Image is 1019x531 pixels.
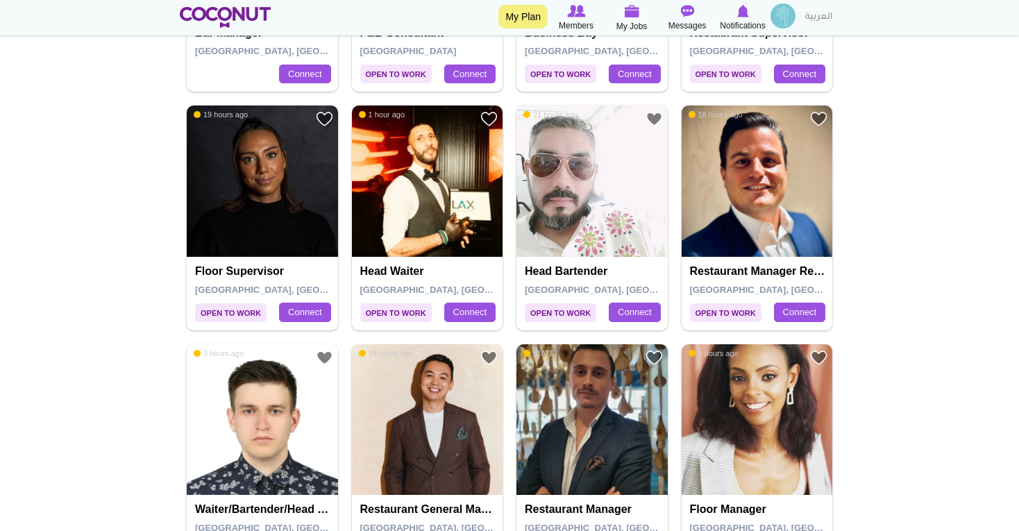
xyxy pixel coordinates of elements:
span: Open to Work [525,65,596,83]
span: Open to Work [195,303,267,322]
img: Browse Members [567,5,585,17]
a: Browse Members Members [548,3,604,33]
a: Add to Favourites [316,349,333,366]
a: Add to Favourites [646,110,663,128]
span: 3 hours ago [194,348,244,358]
h4: Floor Manager [690,503,828,516]
span: [GEOGRAPHIC_DATA], [GEOGRAPHIC_DATA] [690,46,888,56]
span: 1 hour ago [359,110,405,119]
span: [GEOGRAPHIC_DATA] [360,46,457,56]
h4: Restaurant General Manager (Pre-Opening) [360,503,498,516]
a: Connect [279,65,330,84]
span: 18 hours ago [689,110,743,119]
a: Connect [774,303,825,322]
a: Connect [444,65,496,84]
span: [DATE] [523,348,557,358]
img: Notifications [737,5,749,17]
span: Open to Work [525,303,596,322]
h4: Head Bartender [525,265,663,278]
a: Add to Favourites [810,349,827,366]
img: My Jobs [624,5,639,17]
span: 21 hours ago [523,110,578,119]
span: [GEOGRAPHIC_DATA], [GEOGRAPHIC_DATA] [195,46,393,56]
h4: Restaurant Manager recent position at the [GEOGRAPHIC_DATA] in [GEOGRAPHIC_DATA] [GEOGRAPHIC_DATA... [690,265,828,278]
a: My Plan [498,5,548,28]
a: Notifications Notifications [715,3,770,33]
span: My Jobs [616,19,648,33]
a: Messages Messages [659,3,715,33]
a: Add to Favourites [810,110,827,128]
h4: Head Waiter [360,265,498,278]
span: 18 hours ago [359,348,413,358]
span: 3 hours ago [689,348,739,358]
span: [GEOGRAPHIC_DATA], [GEOGRAPHIC_DATA] [525,285,723,295]
h4: Floor Supervisor [195,265,333,278]
a: العربية [798,3,839,31]
a: Connect [279,303,330,322]
a: My Jobs My Jobs [604,3,659,33]
h4: Restaurant Manager [525,503,663,516]
span: Open to Work [690,303,761,322]
a: Connect [774,65,825,84]
span: Open to Work [360,65,432,83]
span: [GEOGRAPHIC_DATA], [GEOGRAPHIC_DATA] [525,46,723,56]
a: Add to Favourites [316,110,333,128]
span: [GEOGRAPHIC_DATA], [GEOGRAPHIC_DATA] [360,285,558,295]
img: Messages [680,5,694,17]
span: [GEOGRAPHIC_DATA], [GEOGRAPHIC_DATA] [195,285,393,295]
a: Add to Favourites [646,349,663,366]
span: Messages [668,19,707,33]
a: Add to Favourites [480,110,498,128]
span: Open to Work [360,303,432,322]
span: Notifications [720,19,765,33]
span: Members [559,19,593,33]
a: Add to Favourites [480,349,498,366]
img: Home [180,7,271,28]
span: 19 hours ago [194,110,248,119]
span: Open to Work [690,65,761,83]
h4: Waiter/Bartender/Head Waiter/Capitan Waiter/Floor Manager/Supervisor [195,503,333,516]
span: [GEOGRAPHIC_DATA], [GEOGRAPHIC_DATA] [690,285,888,295]
a: Connect [609,65,660,84]
a: Connect [609,303,660,322]
a: Connect [444,303,496,322]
